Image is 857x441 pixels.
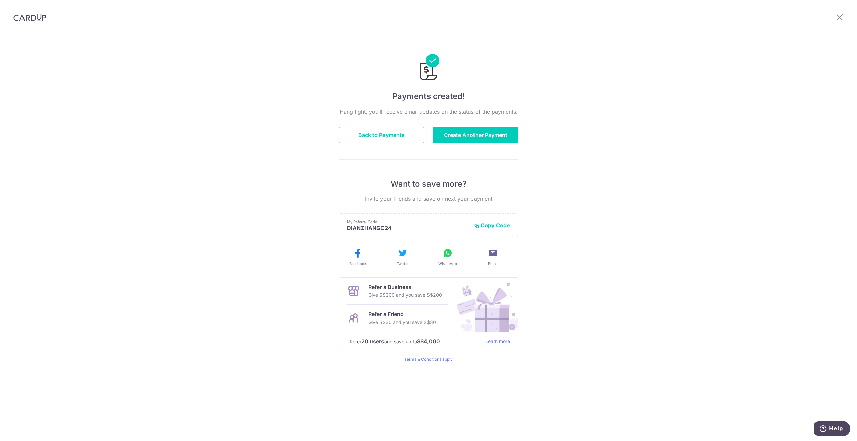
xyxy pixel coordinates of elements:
[417,337,440,345] strong: S$4,000
[361,337,384,345] strong: 20 users
[368,291,442,299] p: Give S$200 and you save S$200
[339,195,518,203] p: Invite your friends and save on next your payment
[368,318,436,326] p: Give S$30 and you save S$30
[339,127,424,143] button: Back to Payments
[13,13,46,21] img: CardUp
[397,261,409,266] span: Twitter
[350,337,480,346] p: Refer and save up to
[428,248,467,266] button: WhatsApp
[338,248,377,266] button: Facebook
[339,90,518,102] h4: Payments created!
[383,248,422,266] button: Twitter
[418,54,439,82] img: Payments
[438,261,457,266] span: WhatsApp
[339,179,518,189] p: Want to save more?
[488,261,498,266] span: Email
[347,225,468,231] p: DIANZHANGC24
[339,108,518,116] p: Hang tight, you’ll receive email updates on the status of the payments.
[349,261,366,266] span: Facebook
[474,222,510,229] button: Copy Code
[368,310,436,318] p: Refer a Friend
[450,278,518,332] img: Refer
[473,248,512,266] button: Email
[404,357,453,362] a: Terms & Conditions apply
[368,283,442,291] p: Refer a Business
[347,219,468,225] p: My Referral Code
[485,337,510,346] a: Learn more
[814,421,850,438] iframe: Opens a widget where you can find more information
[433,127,518,143] button: Create Another Payment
